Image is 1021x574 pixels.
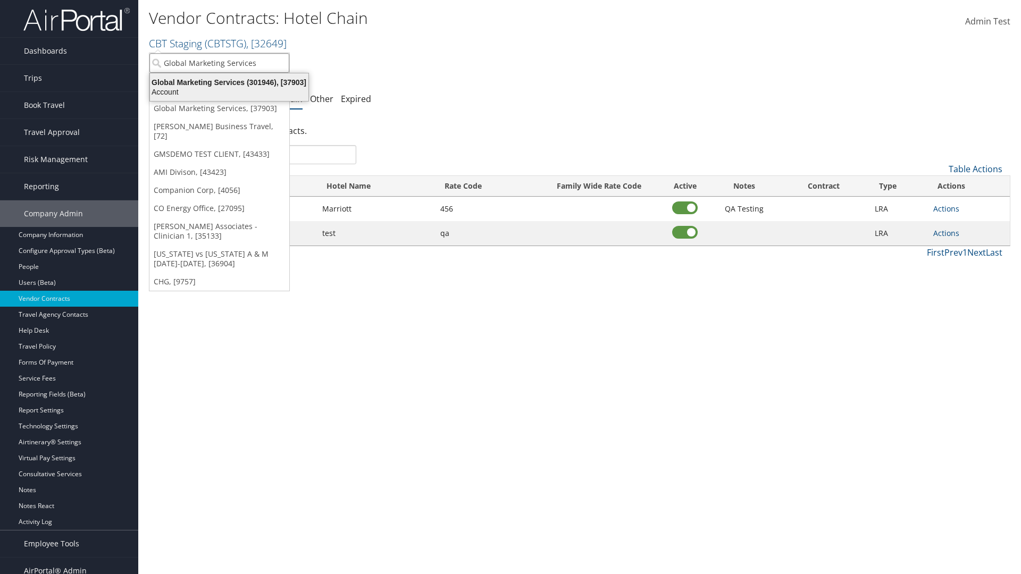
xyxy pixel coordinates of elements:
span: Risk Management [24,146,88,173]
th: Contract: activate to sort column ascending [778,176,869,197]
a: [PERSON_NAME] Associates - Clinician 1, [35133] [149,217,289,245]
span: Employee Tools [24,530,79,557]
span: ( CBTSTG ) [205,36,246,50]
td: LRA [869,197,928,221]
a: Actions [933,204,959,214]
h1: Vendor Contracts: Hotel Chain [149,7,723,29]
a: Companion Corp, [4056] [149,181,289,199]
span: Book Travel [24,92,65,119]
a: Admin Test [965,5,1010,38]
th: Actions [928,176,1010,197]
td: test [317,221,435,246]
a: [US_STATE] vs [US_STATE] A & M [DATE]-[DATE], [36904] [149,245,289,273]
span: Admin Test [965,15,1010,27]
a: Actions [933,228,959,238]
th: Type: activate to sort column ascending [869,176,928,197]
span: QA Testing [725,204,764,214]
input: Search Accounts [149,53,289,73]
td: LRA [869,221,928,246]
span: Reporting [24,173,59,200]
th: Family Wide Rate Code: activate to sort column ascending [538,176,660,197]
a: GMSDEMO TEST CLIENT, [43433] [149,145,289,163]
a: AMI Divison, [43423] [149,163,289,181]
th: Hotel Name: activate to sort column ascending [317,176,435,197]
a: Global Marketing Services, [37903] [149,99,289,117]
td: Marriott [317,197,435,221]
a: 1 [963,247,967,258]
td: qa [435,221,538,246]
a: CBT Staging [149,36,287,50]
th: Notes: activate to sort column ascending [710,176,779,197]
a: First [927,247,944,258]
a: Other [310,93,333,105]
a: Next [967,247,986,258]
td: 456 [435,197,538,221]
span: Trips [24,65,42,91]
a: CHG, [9757] [149,273,289,291]
span: Travel Approval [24,119,80,146]
span: Dashboards [24,38,67,64]
th: Rate Code: activate to sort column ascending [435,176,538,197]
div: Global Marketing Services (301946), [37903] [144,78,315,87]
a: [PERSON_NAME] Business Travel, [72] [149,117,289,145]
span: Company Admin [24,200,83,227]
a: Expired [341,93,371,105]
img: airportal-logo.png [23,7,130,32]
div: Account [144,87,315,97]
th: Active: activate to sort column ascending [660,176,710,197]
a: Last [986,247,1002,258]
div: There are contracts. [149,116,1010,145]
a: CO Energy Office, [27095] [149,199,289,217]
a: Prev [944,247,963,258]
a: Table Actions [949,163,1002,175]
span: , [ 32649 ] [246,36,287,50]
